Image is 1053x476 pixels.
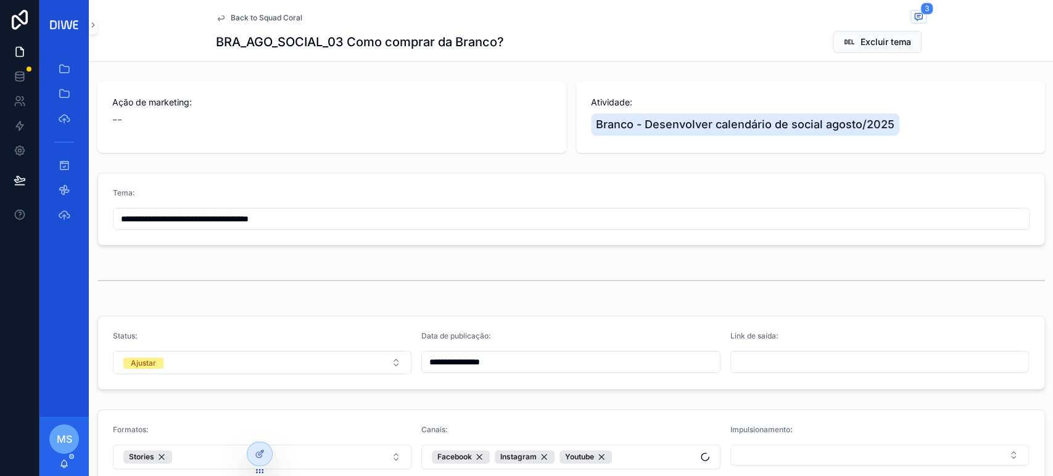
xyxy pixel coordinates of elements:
span: Formatos: [113,425,149,434]
span: Atividade: [591,96,1030,109]
a: Back to Squad Coral [216,13,302,23]
span: Link de saída: [730,331,778,340]
span: Canais: [421,425,448,434]
span: Status: [113,331,138,340]
span: Data de publicação: [421,331,491,340]
span: Ação de marketing: [112,96,551,109]
button: Select Button [421,445,721,469]
span: Instagram [500,452,537,462]
button: Select Button [113,445,412,469]
span: Branco - Desenvolver calendário de social agosto/2025 [596,116,894,133]
img: App logo [47,17,81,33]
button: Select Button [113,351,412,374]
span: Facebook [437,452,472,462]
button: Unselect 6 [560,450,612,464]
span: Back to Squad Coral [231,13,302,23]
div: Ajustar [131,358,156,369]
h1: BRA_AGO_SOCIAL_03 Como comprar da Branco? [216,33,504,51]
span: Stories [129,452,154,462]
button: Unselect 15 [432,450,490,464]
span: Excluir tema [861,36,911,48]
span: 3 [920,2,933,15]
button: Select Button [730,445,1030,466]
button: Unselect 14 [495,450,555,464]
span: Impulsionamento: [730,425,793,434]
button: Excluir tema [833,31,922,53]
button: Unselect 24 [123,450,172,464]
span: -- [112,111,122,128]
div: scrollable content [39,49,89,242]
span: MS [57,432,72,446]
span: Youtube [565,452,594,462]
button: 3 [911,10,927,25]
span: Tema: [113,188,135,197]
